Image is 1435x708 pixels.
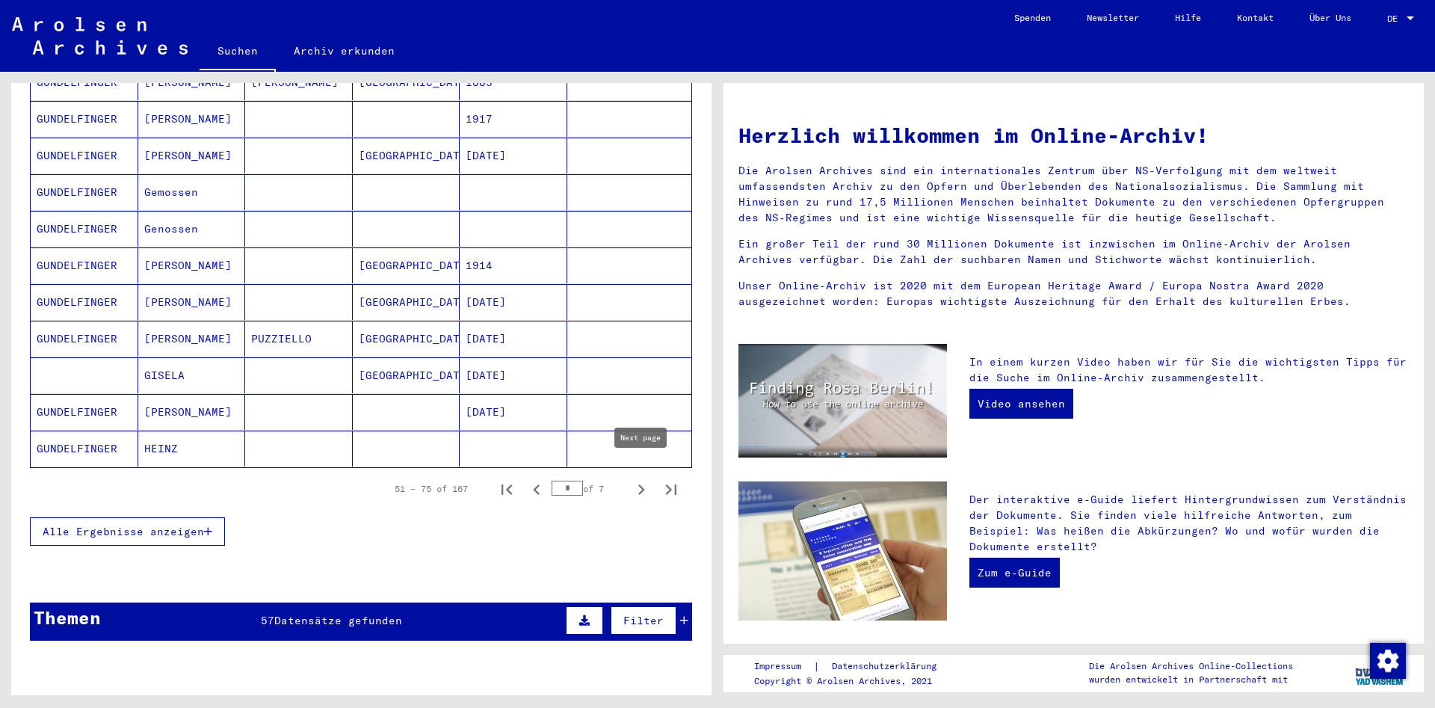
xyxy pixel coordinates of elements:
p: Unser Online-Archiv ist 2020 mit dem European Heritage Award / Europa Nostra Award 2020 ausgezeic... [738,278,1409,310]
mat-cell: [DATE] [460,394,567,430]
mat-cell: GUNDELFINGER [31,321,138,357]
p: Die Arolsen Archives Online-Collections [1089,659,1293,673]
mat-cell: [GEOGRAPHIC_DATA] [353,138,460,173]
a: Impressum [754,659,813,674]
a: Suchen [200,33,276,72]
mat-cell: Genossen [138,211,246,247]
mat-cell: [DATE] [460,138,567,173]
img: video.jpg [738,344,947,458]
mat-cell: [GEOGRAPHIC_DATA] [353,321,460,357]
mat-cell: GUNDELFINGER [31,174,138,210]
mat-cell: [GEOGRAPHIC_DATA] [353,247,460,283]
mat-cell: [PERSON_NAME] [138,247,246,283]
button: Last page [656,474,686,504]
p: Der interaktive e-Guide liefert Hintergrundwissen zum Verständnis der Dokumente. Sie finden viele... [969,492,1409,555]
img: Arolsen_neg.svg [12,17,188,55]
span: Filter [623,614,664,627]
a: Archiv erkunden [276,33,413,69]
mat-cell: GUNDELFINGER [31,394,138,430]
img: Zustimmung ändern [1370,643,1406,679]
mat-cell: Gemossen [138,174,246,210]
button: Next page [626,474,656,504]
mat-cell: GUNDELFINGER [31,138,138,173]
p: Copyright © Arolsen Archives, 2021 [754,674,954,688]
mat-cell: GUNDELFINGER [31,431,138,467]
a: Zum e-Guide [969,558,1060,588]
a: Video ansehen [969,389,1073,419]
div: Themen [34,604,101,631]
mat-cell: GUNDELFINGER [31,284,138,320]
mat-cell: [DATE] [460,321,567,357]
button: Alle Ergebnisse anzeigen [30,517,225,546]
img: eguide.jpg [738,481,947,621]
mat-cell: PUZZIELLO [245,321,353,357]
div: of 7 [552,481,626,496]
mat-cell: [PERSON_NAME] [138,394,246,430]
p: Ein großer Teil der rund 30 Millionen Dokumente ist inzwischen im Online-Archiv der Arolsen Archi... [738,236,1409,268]
mat-cell: GUNDELFINGER [31,247,138,283]
span: Alle Ergebnisse anzeigen [43,525,204,538]
a: Datenschutzerklärung [820,659,954,674]
mat-cell: [GEOGRAPHIC_DATA] [353,357,460,393]
mat-cell: GUNDELFINGER [31,101,138,137]
mat-cell: [PERSON_NAME] [138,321,246,357]
mat-cell: [GEOGRAPHIC_DATA] [353,284,460,320]
span: Datensätze gefunden [274,614,402,627]
mat-cell: [DATE] [460,284,567,320]
mat-cell: [PERSON_NAME] [138,101,246,137]
div: | [754,659,954,674]
mat-cell: [PERSON_NAME] [138,284,246,320]
button: Filter [611,606,676,635]
mat-cell: 1914 [460,247,567,283]
h1: Herzlich willkommen im Online-Archiv! [738,120,1409,151]
mat-cell: [DATE] [460,357,567,393]
button: Previous page [522,474,552,504]
mat-cell: 1917 [460,101,567,137]
span: 57 [261,614,274,627]
button: First page [492,474,522,504]
p: wurden entwickelt in Partnerschaft mit [1089,673,1293,686]
p: Die Arolsen Archives sind ein internationales Zentrum über NS-Verfolgung mit dem weltweit umfasse... [738,163,1409,226]
img: yv_logo.png [1352,654,1408,692]
mat-cell: [PERSON_NAME] [138,138,246,173]
p: In einem kurzen Video haben wir für Sie die wichtigsten Tipps für die Suche im Online-Archiv zusa... [969,354,1409,386]
div: 51 – 75 of 167 [395,482,468,496]
span: DE [1387,13,1404,24]
mat-cell: HEINZ [138,431,246,467]
mat-cell: GUNDELFINGER [31,211,138,247]
mat-cell: GISELA [138,357,246,393]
